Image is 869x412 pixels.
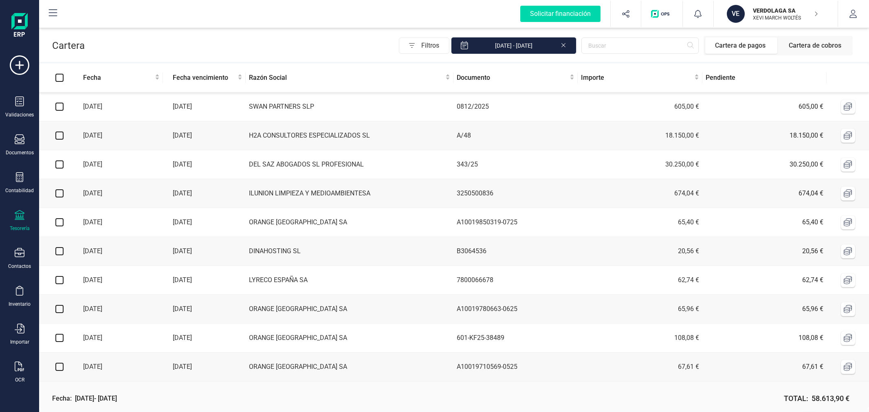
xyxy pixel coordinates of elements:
span: Documento [457,73,568,83]
input: Buscar [581,37,699,54]
td: 62,74 € [578,266,702,295]
td: [DATE] [80,179,163,208]
td: H2A CONSULTORES ESPECIALIZADOS SL [246,121,453,150]
div: Inventario [9,301,31,307]
span: 343/25 [457,160,478,168]
td: [DATE] [163,150,246,179]
div: Solicitar financiación [520,6,601,22]
div: Documentos [6,149,34,156]
td: [DATE] [163,353,246,381]
td: 65,40 € [702,208,827,237]
span: Filtros [421,37,449,54]
td: [DATE] [80,150,163,179]
td: 108,08 € [702,324,827,353]
button: Solicitar financiación [510,1,610,27]
span: 3250500836 [457,189,493,197]
td: 605,00 € [578,92,702,121]
td: [DATE] [80,324,163,353]
td: 108,08 € [578,324,702,353]
span: A/48 [457,131,471,139]
td: 67,61 € [702,353,827,381]
button: VEVERDOLAGA SAXEVI MARCH WOLTÉS [724,1,828,27]
td: [DATE] [80,353,163,381]
td: 605,00 € [702,92,827,121]
td: 30.250,00 € [578,150,702,179]
td: 30.250,00 € [702,150,827,179]
span: Razón Social [249,73,443,83]
img: Logo de OPS [651,10,673,18]
td: 18.150,00 € [578,121,702,150]
span: A10019780663-0625 [457,305,517,313]
p: Fecha: [52,394,72,403]
td: 65,40 € [578,208,702,237]
div: Contactos [8,263,31,270]
td: ORANGE [GEOGRAPHIC_DATA] SA [246,295,453,324]
td: [DATE] [80,295,163,324]
p: Cartera [52,39,85,52]
span: A10019850319-0725 [457,218,517,226]
div: VE [727,5,745,23]
span: Fecha vencimiento [173,73,236,83]
td: ORANGE [GEOGRAPHIC_DATA] SA [246,208,453,237]
span: 0812/2025 [457,103,489,110]
td: SWAN PARTNERS SLP [246,92,453,121]
th: Pendiente [702,64,827,92]
button: Filtros [399,37,449,54]
td: DEL SAZ ABOGADOS SL PROFESIONAL [246,150,453,179]
span: [DATE] - [DATE] [75,394,117,403]
td: [DATE] [80,237,163,266]
td: [DATE] [163,295,246,324]
img: Logo Finanedi [11,13,28,39]
div: Tesorería [10,225,30,232]
div: OCR [15,377,24,383]
div: Contabilidad [5,187,34,194]
span: 601-KF25-38489 [457,334,504,342]
td: [DATE] [80,208,163,237]
span: 58.613,90 € [812,393,849,404]
td: [DATE] [80,121,163,150]
span: Cartera de cobros [779,37,851,54]
td: 20,56 € [578,237,702,266]
td: ILUNION LIMPIEZA Y MEDIOAMBIENTESA [246,179,453,208]
p: XEVI MARCH WOLTÉS [753,15,818,21]
td: [DATE] [163,266,246,295]
span: Cartera de pagos [705,37,777,54]
p: VERDOLAGA SA [753,7,818,15]
td: 674,04 € [578,179,702,208]
td: 18.150,00 € [702,121,827,150]
div: Validaciones [5,112,34,118]
td: [DATE] [163,92,246,121]
span: B3064536 [457,247,486,255]
td: 65,96 € [578,295,702,324]
div: Importar [10,339,29,345]
td: [DATE] [80,92,163,121]
td: [DATE] [163,208,246,237]
td: ORANGE [GEOGRAPHIC_DATA] SA [246,324,453,353]
td: 674,04 € [702,179,827,208]
button: Logo de OPS [646,1,678,27]
td: 62,74 € [702,266,827,295]
td: LYRECO ESPAÑA SA [246,266,453,295]
span: 7800066678 [457,276,493,284]
span: A10019710569-0525 [457,363,517,370]
td: [DATE] [163,324,246,353]
span: Fecha [83,73,153,83]
span: TOTAL: [784,393,856,404]
td: [DATE] [163,121,246,150]
td: 20,56 € [702,237,827,266]
td: [DATE] [163,179,246,208]
td: [DATE] [163,237,246,266]
span: Importe [581,73,693,83]
td: 65,96 € [702,295,827,324]
td: ORANGE [GEOGRAPHIC_DATA] SA [246,353,453,381]
td: DINAHOSTING SL [246,237,453,266]
td: 67,61 € [578,353,702,381]
td: [DATE] [80,266,163,295]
